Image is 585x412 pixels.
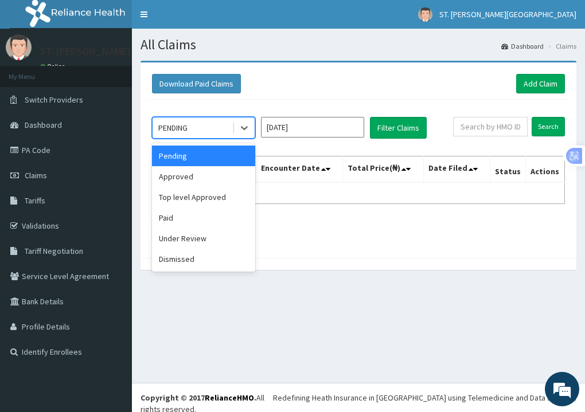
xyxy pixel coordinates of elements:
[545,41,576,51] li: Claims
[152,207,255,228] div: Paid
[261,117,364,138] input: Select Month and Year
[256,156,343,183] th: Encounter Date
[439,9,576,19] span: ST. [PERSON_NAME][GEOGRAPHIC_DATA]
[453,117,528,136] input: Search by HMO ID
[141,37,576,52] h1: All Claims
[370,117,427,139] button: Filter Claims
[152,187,255,207] div: Top level Approved
[25,170,47,181] span: Claims
[152,166,255,187] div: Approved
[141,393,256,403] strong: Copyright © 2017 .
[501,41,544,51] a: Dashboard
[152,146,255,166] div: Pending
[25,120,62,130] span: Dashboard
[423,156,490,183] th: Date Filed
[6,34,32,60] img: User Image
[158,122,188,134] div: PENDING
[25,195,45,206] span: Tariffs
[152,74,241,93] button: Download Paid Claims
[25,246,83,256] span: Tariff Negotiation
[490,156,526,183] th: Status
[516,74,565,93] a: Add Claim
[532,117,565,136] input: Search
[152,249,255,269] div: Dismissed
[526,156,565,183] th: Actions
[152,228,255,249] div: Under Review
[418,7,432,22] img: User Image
[343,156,423,183] th: Total Price(₦)
[273,392,576,403] div: Redefining Heath Insurance in [GEOGRAPHIC_DATA] using Telemedicine and Data Science!
[205,393,254,403] a: RelianceHMO
[25,95,83,105] span: Switch Providers
[40,46,225,57] p: ST. [PERSON_NAME][GEOGRAPHIC_DATA]
[40,62,68,70] a: Online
